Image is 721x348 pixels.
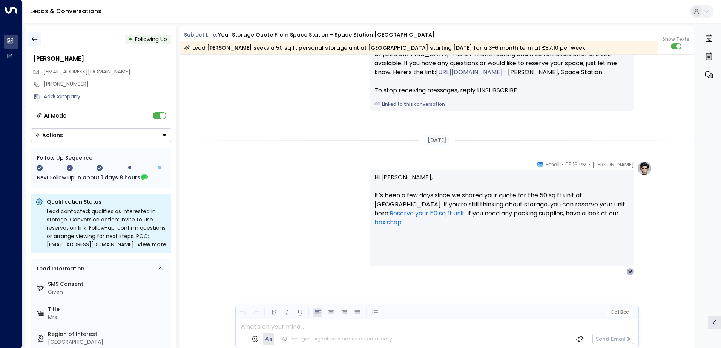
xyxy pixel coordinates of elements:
[31,128,171,142] div: Button group with a nested menu
[238,308,247,317] button: Undo
[374,173,629,236] p: Hi [PERSON_NAME], It’s been a few days since we shared your quote for the 50 sq ft unit at [GEOGR...
[251,308,261,317] button: Redo
[610,310,628,315] span: Cc Bcc
[546,161,560,168] span: Email
[137,240,166,249] span: View more
[48,288,168,296] div: Given
[282,336,392,342] div: The agent signature is added automatically
[618,310,619,315] span: |
[425,135,449,146] div: [DATE]
[33,54,171,63] div: [PERSON_NAME]
[218,31,435,39] div: Your storage quote from Space Station - Space Station [GEOGRAPHIC_DATA]
[35,132,63,139] div: Actions
[374,101,629,108] a: Linked to this conversation
[44,112,66,119] div: AI Mode
[48,330,168,338] label: Region of Interest
[135,35,167,43] span: Following Up
[30,7,101,15] a: Leads & Conversations
[31,128,171,142] button: Actions
[48,338,168,346] div: [GEOGRAPHIC_DATA]
[374,218,402,227] a: box shop
[37,173,165,182] div: Next Follow Up:
[663,36,689,43] span: Show Texts
[637,161,652,176] img: profile-logo.png
[37,154,165,162] div: Follow Up Sequence
[129,32,132,46] div: •
[607,309,631,316] button: Cc|Bcc
[589,161,591,168] span: •
[565,161,587,168] span: 05:16 PM
[47,207,167,249] div: Lead contacted; qualifies as interested in storage. Conversion action: invite to use reservation ...
[44,93,171,101] div: AddCompany
[48,313,168,321] div: Mrs
[34,265,84,273] div: Lead Information
[43,68,130,76] span: wendyjanewhitmore@hotmail.co.uk
[592,161,634,168] span: [PERSON_NAME]
[48,280,168,288] label: SMS Consent
[374,41,629,95] div: Hi [PERSON_NAME], just checking in to see if you’re still interested in the 50 sq ft unit at [GEO...
[184,44,585,52] div: Lead [PERSON_NAME] seeks a 50 sq ft personal storage unit at [GEOGRAPHIC_DATA] starting [DATE] fo...
[44,80,171,88] div: [PHONE_NUMBER]
[47,198,167,206] p: Qualification Status
[48,305,168,313] label: Title
[436,68,503,77] a: [URL][DOMAIN_NAME]
[390,209,465,218] a: Reserve your 50 sq ft unit
[626,268,634,275] div: W
[76,173,140,182] span: In about 1 days 8 hours
[184,31,217,38] span: Subject Line:
[561,161,563,168] span: •
[43,68,130,75] span: [EMAIL_ADDRESS][DOMAIN_NAME]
